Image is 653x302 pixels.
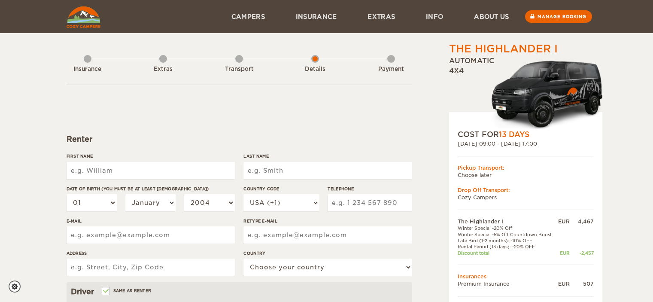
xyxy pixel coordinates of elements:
td: Discount total [458,250,556,256]
td: Cozy Campers [458,194,594,201]
label: E-mail [67,218,235,224]
div: Transport [216,65,263,73]
label: First Name [67,153,235,159]
label: Retype E-mail [243,218,412,224]
td: Premium Insurance [458,280,556,287]
td: Winter Special -5% Off Countdown Boost [458,232,556,238]
td: Rental Period (13 days): -20% OFF [458,244,556,250]
td: Winter Special -20% Off [458,225,556,231]
label: Telephone [328,186,412,192]
div: 507 [570,280,594,287]
input: Same as renter [103,289,108,295]
div: Drop Off Transport: [458,186,594,194]
div: [DATE] 09:00 - [DATE] 17:00 [458,140,594,147]
td: Late Bird (1-2 months): -10% OFF [458,238,556,244]
label: Address [67,250,235,256]
div: EUR [556,250,569,256]
div: EUR [556,280,569,287]
div: EUR [556,218,569,225]
label: Country [243,250,412,256]
div: The Highlander I [449,42,558,56]
a: Cookie settings [9,281,26,293]
label: Date of birth (You must be at least [DEMOGRAPHIC_DATA]) [67,186,235,192]
input: e.g. Street, City, Zip Code [67,259,235,276]
td: The Highlander I [458,218,556,225]
div: Renter [67,134,412,144]
div: Pickup Transport: [458,164,594,171]
input: e.g. example@example.com [243,226,412,244]
div: Driver [71,287,408,297]
td: Insurances [458,273,594,280]
label: Last Name [243,153,412,159]
div: Details [292,65,339,73]
label: Same as renter [103,287,152,295]
input: e.g. example@example.com [67,226,235,244]
input: e.g. Smith [243,162,412,179]
div: Insurance [64,65,111,73]
span: 13 Days [499,130,529,139]
img: Cozy-3.png [483,59,602,129]
div: COST FOR [458,129,594,140]
a: Manage booking [525,10,592,23]
div: Payment [368,65,415,73]
label: Country Code [243,186,319,192]
td: Choose later [458,171,594,179]
img: Cozy Campers [67,6,100,28]
div: Extras [140,65,187,73]
input: e.g. 1 234 567 890 [328,194,412,211]
div: -2,457 [570,250,594,256]
div: Automatic 4x4 [449,56,602,129]
input: e.g. William [67,162,235,179]
div: 4,467 [570,218,594,225]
